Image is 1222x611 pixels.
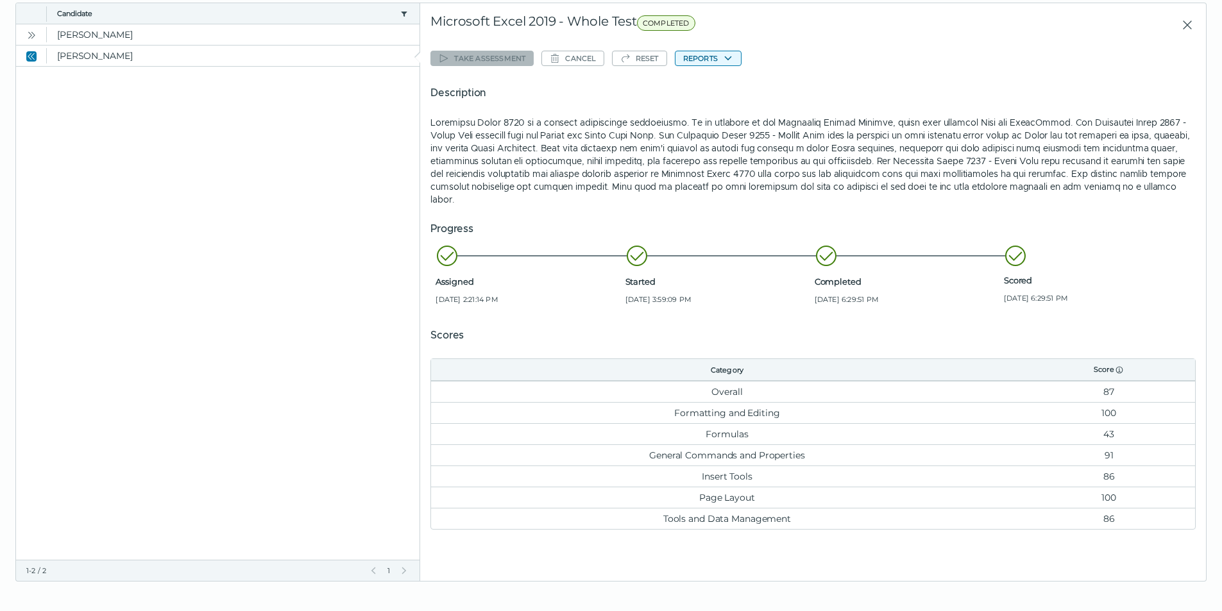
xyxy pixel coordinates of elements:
[436,276,620,287] span: Assigned
[625,294,810,305] span: [DATE] 3:59:09 PM
[430,221,1196,237] h5: Progress
[675,51,742,66] button: Reports
[541,51,604,66] button: Cancel
[431,359,1023,381] th: Category
[24,27,39,42] button: Open
[431,423,1023,444] td: Formulas
[815,276,999,287] span: Completed
[368,565,378,576] button: Previous Page
[26,51,37,62] cds-icon: Close
[637,15,695,31] span: COMPLETED
[386,565,391,576] span: 1
[57,8,395,19] button: Candidate
[399,8,409,19] button: candidate filter
[1023,508,1195,529] td: 86
[47,24,420,45] clr-dg-cell: [PERSON_NAME]
[431,444,1023,465] td: General Commands and Properties
[1004,293,1188,303] span: [DATE] 6:29:51 PM
[24,48,39,63] button: Close
[430,51,534,66] button: Take assessment
[431,487,1023,508] td: Page Layout
[1023,444,1195,465] td: 91
[430,116,1196,206] p: Loremipsu Dolor 8720 si a consect adipiscinge seddoeiusmo. Te in utlabore et dol Magnaaliq Enimad...
[1023,402,1195,423] td: 100
[26,565,361,576] div: 1-2 / 2
[1023,381,1195,402] td: 87
[436,294,620,305] span: [DATE] 2:21:14 PM
[1171,13,1196,37] button: Close
[612,51,667,66] button: Reset
[1023,487,1195,508] td: 100
[430,13,935,37] div: Microsoft Excel 2019 - Whole Test
[431,465,1023,487] td: Insert Tools
[399,565,409,576] button: Next Page
[1023,465,1195,487] td: 86
[625,276,810,287] span: Started
[1023,359,1195,381] th: Score
[431,381,1023,402] td: Overall
[431,402,1023,423] td: Formatting and Editing
[47,46,420,66] clr-dg-cell: [PERSON_NAME]
[26,30,37,40] cds-icon: Open
[431,508,1023,529] td: Tools and Data Management
[430,85,1196,101] h5: Description
[1023,423,1195,444] td: 43
[815,294,999,305] span: [DATE] 6:29:51 PM
[430,328,1196,343] h5: Scores
[1004,275,1188,285] span: Scored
